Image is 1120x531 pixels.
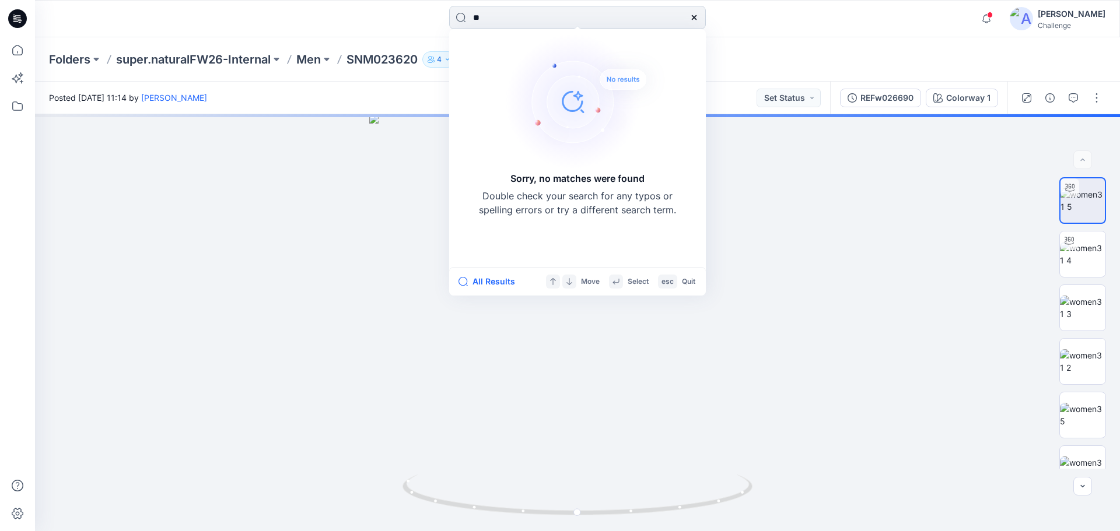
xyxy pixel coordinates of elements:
[946,92,991,104] div: Colorway 1
[346,51,418,68] p: SNM023620
[628,276,649,288] p: Select
[141,93,207,103] a: [PERSON_NAME]
[581,276,600,288] p: Move
[1060,296,1105,320] img: women31 3
[296,51,321,68] a: Men
[1060,456,1105,481] img: women36
[926,89,998,107] button: Colorway 1
[49,92,207,104] span: Posted [DATE] 11:14 by
[1060,349,1105,374] img: women31 2
[1041,89,1059,107] button: Details
[49,51,90,68] a: Folders
[1060,188,1105,213] img: women31 5
[422,51,456,68] button: 4
[840,89,921,107] button: REFw026690
[1038,21,1105,30] div: Challenge
[459,275,523,289] button: All Results
[437,53,442,66] p: 4
[860,92,914,104] div: REFw026690
[116,51,271,68] a: super.naturalFW26-Internal
[682,276,695,288] p: Quit
[1060,403,1105,427] img: women35
[1060,242,1105,266] img: women31 4
[1010,7,1033,30] img: avatar
[510,171,645,185] h5: Sorry, no matches were found
[1038,7,1105,21] div: [PERSON_NAME]
[661,276,674,288] p: esc
[478,189,677,217] p: Double check your search for any typos or spelling errors or try a different search term.
[505,31,668,171] img: Sorry, no matches were found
